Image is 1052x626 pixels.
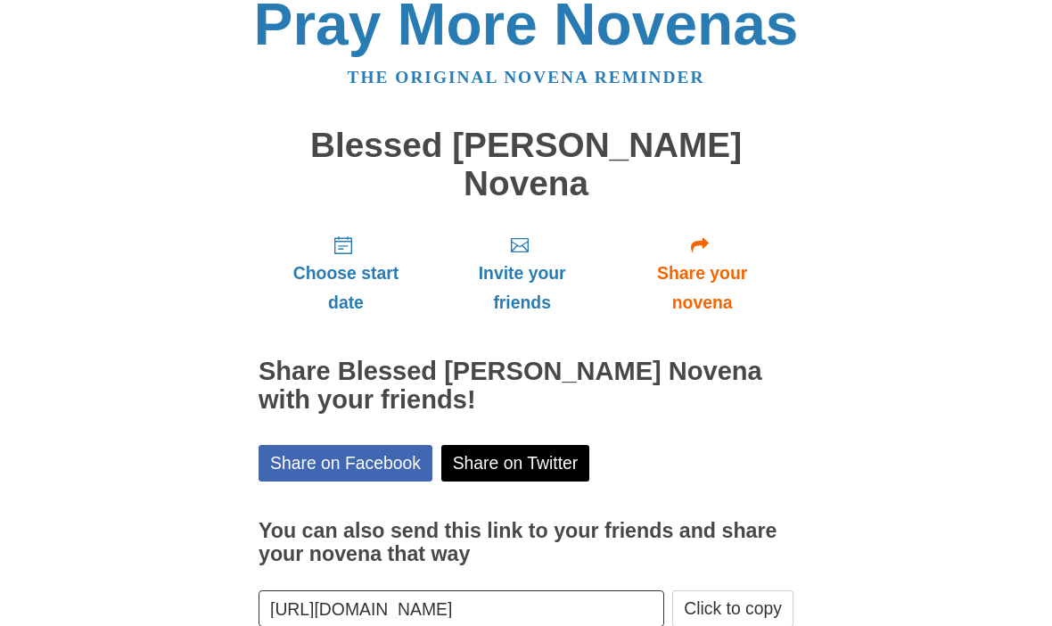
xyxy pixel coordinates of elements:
span: Invite your friends [451,259,593,317]
h3: You can also send this link to your friends and share your novena that way [259,520,793,565]
a: Invite your friends [433,220,611,326]
span: Share your novena [629,259,776,317]
span: Choose start date [276,259,415,317]
a: Share your novena [611,220,793,326]
a: The original novena reminder [348,68,705,86]
a: Choose start date [259,220,433,326]
a: Share on Twitter [441,445,590,482]
a: Share on Facebook [259,445,432,482]
h1: Blessed [PERSON_NAME] Novena [259,127,793,202]
h2: Share Blessed [PERSON_NAME] Novena with your friends! [259,358,793,415]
